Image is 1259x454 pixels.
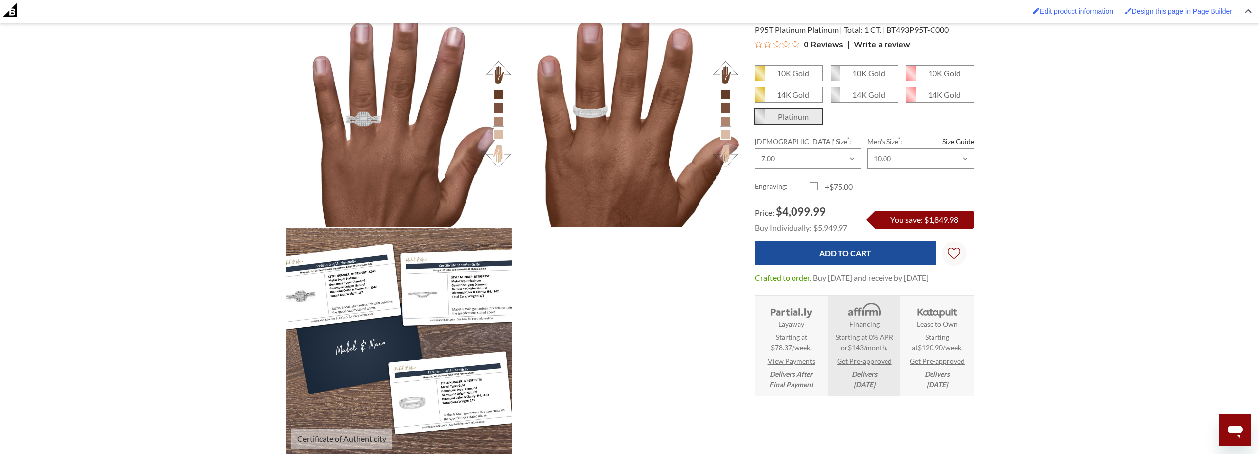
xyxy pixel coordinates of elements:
[755,181,810,193] label: Engraving:
[848,343,864,352] span: $143
[755,37,843,52] button: Rated 0 out of 5 stars from 0 reviews. Jump to reviews.
[755,272,811,284] dt: Crafted to order.
[755,136,861,147] label: [DEMOGRAPHIC_DATA]' Size :
[890,215,958,224] span: You save: $1,849.98
[854,380,875,389] span: [DATE]
[755,66,822,81] span: 10K Yellow Gold
[769,369,813,390] em: Delivers After Final Payment
[906,87,973,102] span: 14K Rose Gold
[906,66,973,81] span: 10K Rose Gold
[291,429,392,449] span: Certificate of Authenticity
[286,1,512,227] img: Photo of Margot 1 ct tw. Fancy Cluster Trio Set P95T Platinum Gold [BR493P-C000] [HT-3]
[828,296,900,396] li: Affirm
[901,296,973,396] li: Katapult
[810,181,865,193] label: +$75.00
[771,332,812,353] span: Starting at $78.37/week.
[1132,7,1232,15] span: Design this page in Page Builder
[778,112,809,121] em: Platinum
[831,332,897,353] span: Starting at 0% APR or /month.
[910,356,965,366] a: Get Pre-approved
[755,87,822,102] span: 14K Yellow Gold
[927,380,948,389] span: [DATE]
[804,37,843,52] span: 0 Reviews
[776,205,826,218] span: $4,099.99
[925,369,950,390] em: Delivers
[837,356,892,366] a: Get Pre-approved
[917,319,958,329] strong: Lease to Own
[886,25,949,34] span: BT493P95T-C000
[918,343,961,352] span: $120.90/week
[755,109,822,124] span: Platinum
[928,90,961,99] em: 14K Gold
[755,223,812,232] span: Buy Individually:
[841,302,887,319] img: Affirm
[755,208,774,217] span: Price:
[813,272,929,284] dd: Buy [DATE] and receive by [DATE]
[755,296,827,396] li: Layaway
[778,319,804,329] strong: Layaway
[1120,2,1237,20] a: Design this page in Page Builder
[852,68,885,78] em: 10K Gold
[852,369,877,390] em: Delivers
[831,66,898,81] span: 10K White Gold
[942,241,967,266] a: Wish Lists
[948,216,960,290] svg: Wish Lists
[813,223,847,232] span: $5,949.97
[1028,2,1118,20] a: Edit product information
[768,356,815,366] a: View Payments
[942,136,974,147] a: Size Guide
[904,332,970,353] span: Starting at .
[849,319,880,329] strong: Financing
[928,68,961,78] em: 10K Gold
[867,136,974,147] label: Men's Size :
[768,302,814,319] img: Layaway
[848,41,910,49] div: Write a review
[755,25,842,34] span: P95T Platinum Platinum
[852,90,885,99] em: 14K Gold
[755,241,936,265] input: Add to Cart
[1219,414,1251,446] iframe: Button to launch messaging window
[1040,7,1113,15] span: Edit product information
[831,87,898,102] span: 14K White Gold
[513,1,739,227] img: Photo of Margot 1 ct tw. Fancy Cluster Trio Set P95T Platinum Gold [BT493PM] [HT-3]
[914,302,960,319] img: Katapult
[844,25,885,34] span: Total: 1 CT.
[777,68,809,78] em: 10K Gold
[777,90,809,99] em: 14K Gold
